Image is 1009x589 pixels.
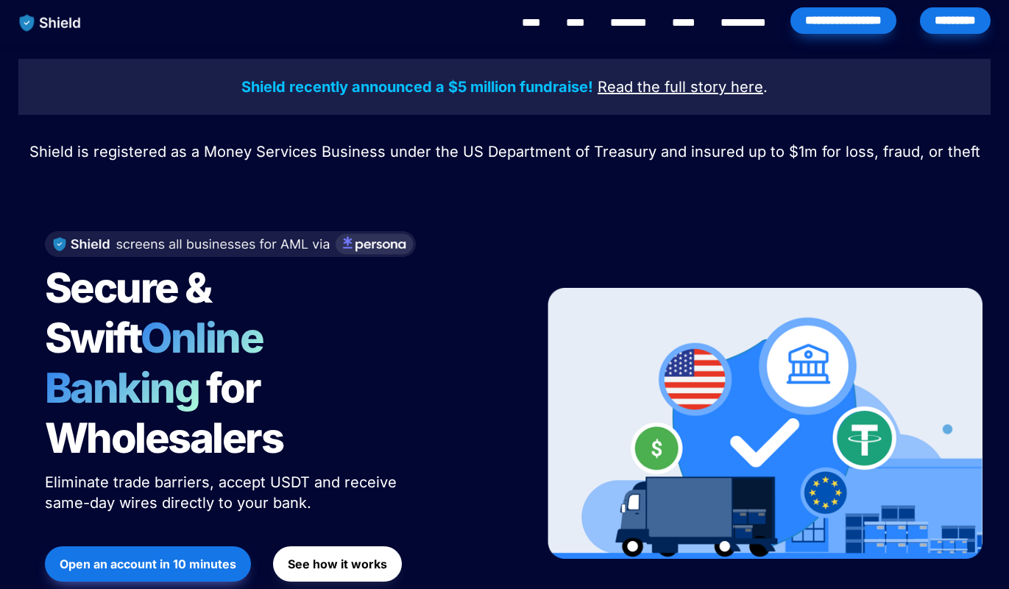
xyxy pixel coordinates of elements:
[731,80,763,95] a: here
[45,539,251,589] a: Open an account in 10 minutes
[598,78,726,96] u: Read the full story
[60,557,236,571] strong: Open an account in 10 minutes
[763,78,768,96] span: .
[598,80,726,95] a: Read the full story
[241,78,593,96] strong: Shield recently announced a $5 million fundraise!
[45,263,219,363] span: Secure & Swift
[288,557,387,571] strong: See how it works
[29,143,980,161] span: Shield is registered as a Money Services Business under the US Department of Treasury and insured...
[273,546,402,582] button: See how it works
[45,313,278,413] span: Online Banking
[273,539,402,589] a: See how it works
[45,546,251,582] button: Open an account in 10 minutes
[13,7,88,38] img: website logo
[731,78,763,96] u: here
[45,363,283,463] span: for Wholesalers
[45,473,401,512] span: Eliminate trade barriers, accept USDT and receive same-day wires directly to your bank.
